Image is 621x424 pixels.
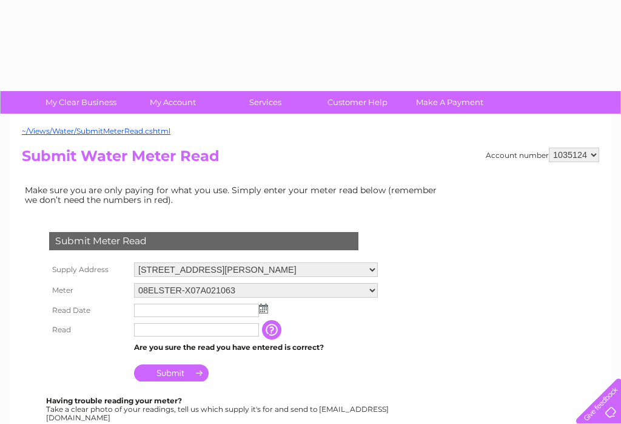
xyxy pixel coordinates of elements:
[46,397,391,422] div: Take a clear photo of your readings, tell us which supply it's for and send to [EMAIL_ADDRESS][DO...
[22,126,170,135] a: ~/Views/Water/SubmitMeterRead.cshtml
[262,320,284,340] input: Information
[131,340,381,355] td: Are you sure the read you have entered is correct?
[307,91,408,114] a: Customer Help
[123,91,223,114] a: My Account
[400,91,500,114] a: Make A Payment
[259,304,268,313] img: ...
[46,396,182,405] b: Having trouble reading your meter?
[46,301,131,320] th: Read Date
[22,148,599,171] h2: Submit Water Meter Read
[46,280,131,301] th: Meter
[46,320,131,340] th: Read
[46,259,131,280] th: Supply Address
[486,148,599,162] div: Account number
[31,91,131,114] a: My Clear Business
[49,232,358,250] div: Submit Meter Read
[22,182,446,208] td: Make sure you are only paying for what you use. Simply enter your meter read below (remember we d...
[215,91,315,114] a: Services
[134,364,209,381] input: Submit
